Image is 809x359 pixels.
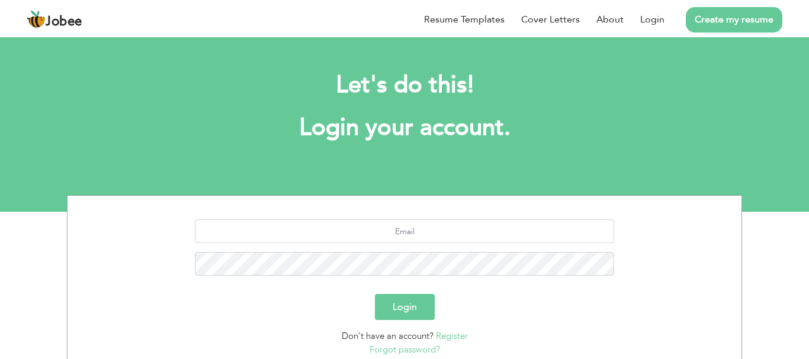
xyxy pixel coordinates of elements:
[46,15,82,28] span: Jobee
[342,330,434,342] span: Don't have an account?
[85,112,724,143] h1: Login your account.
[424,12,505,27] a: Resume Templates
[195,219,615,243] input: Email
[85,70,724,101] h2: Let's do this!
[521,12,580,27] a: Cover Letters
[27,10,46,29] img: jobee.io
[375,294,435,320] button: Login
[27,10,82,29] a: Jobee
[596,12,624,27] a: About
[436,330,468,342] a: Register
[370,344,440,355] a: Forgot password?
[640,12,664,27] a: Login
[686,7,782,33] a: Create my resume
